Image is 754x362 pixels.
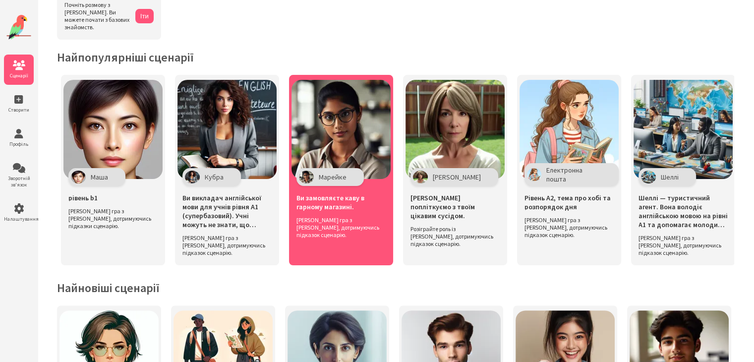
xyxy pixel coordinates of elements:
[524,216,607,239] font: [PERSON_NAME] гра з [PERSON_NAME], дотримуючись підказок сценарію.
[433,173,481,181] font: [PERSON_NAME]
[413,171,428,183] img: Персонаж
[8,175,30,188] font: Зворотній зв'язок
[527,168,541,181] img: Персонаж
[135,9,154,23] button: Іти
[638,193,728,256] font: Шеллі — туристичний агент. Вона володіє англійською мовою на рівні А1 та допомагає молодим клієнт...
[6,15,31,40] img: Логотип веб-сайту
[182,193,269,292] font: Ви викладач англійської мови для учнів рівня А1 (супербазовий). Учні можуть не знати, що запитати...
[4,216,39,222] font: Налаштування
[410,193,475,220] font: [PERSON_NAME] попліткуємо з твоїм цікавим сусідом.
[140,12,149,20] font: Іти
[182,234,265,256] font: [PERSON_NAME] гра з [PERSON_NAME], дотримуючись підказок сценарію.
[524,193,611,211] font: Рівень А2, тема про хобі та розпорядок дня
[63,80,163,179] img: Зображення сценарію
[410,225,493,247] font: Розіграйте роль із [PERSON_NAME], дотримуючись підказок сценарію.
[185,171,200,183] img: Персонаж
[299,171,314,183] img: Персонаж
[10,72,28,79] font: Сценарії
[205,173,224,181] font: Кубра
[57,280,160,296] font: Найновіші сценарії
[296,193,364,211] font: Ви замовляєте каву в гарному магазині.
[296,216,379,239] font: [PERSON_NAME] гра з [PERSON_NAME], дотримуючись підказок сценарію.
[64,1,129,31] font: Почніть розмову з [PERSON_NAME]. Ви можете почати з базових знайомств.
[8,107,29,113] font: Створити
[177,80,277,179] img: Зображення сценарію
[641,171,656,183] img: Персонаж
[520,80,619,179] img: Зображення сценарію
[91,173,108,181] font: Маша
[638,234,721,256] font: [PERSON_NAME] гра з [PERSON_NAME], дотримуючись підказок сценарію.
[319,173,347,181] font: Марейке
[57,50,194,65] font: Найпопулярніші сценарії
[661,173,679,181] font: Шеллі
[291,80,391,179] img: Зображення сценарію
[68,193,98,202] font: рівень b1
[71,171,86,183] img: Персонаж
[546,166,582,183] font: Електронна пошта
[9,141,28,147] font: Профіль
[68,207,151,230] font: [PERSON_NAME] гра з [PERSON_NAME], дотримуючись підказки сценарію.
[634,80,733,179] img: Зображення сценарію
[406,80,505,179] img: Зображення сценарію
